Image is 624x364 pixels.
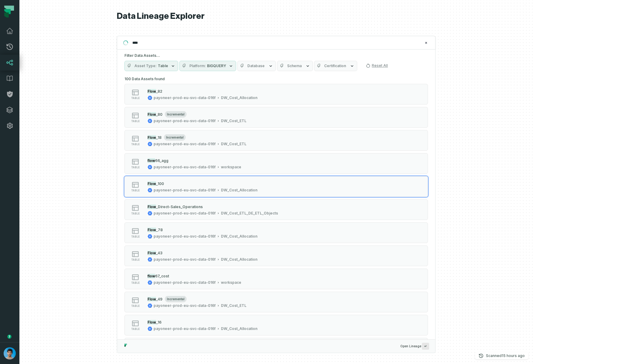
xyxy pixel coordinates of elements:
button: Certification [314,61,357,71]
div: DW_Cost_ETL [221,118,246,123]
div: DW_Cost_ETL [221,303,246,308]
button: Clear search query [423,40,429,46]
mark: flow [148,158,155,163]
span: Open Lineage [400,343,429,350]
span: 67_cost [155,274,169,278]
mark: Flow [148,89,156,94]
span: Database [247,64,265,68]
button: Scanned[DATE] 4:03:41 AM [475,352,528,359]
span: BIGQUERY [207,64,226,68]
span: _49 [156,297,162,301]
span: table [131,328,140,331]
span: Press ↵ to add a new Data Asset to the graph [422,343,429,350]
button: Asset TypeTable [124,61,178,71]
span: Certification [324,64,346,68]
div: DW_Cost_Allocation [221,234,257,239]
span: _82 [156,89,162,94]
span: Schema [287,64,302,68]
button: PlatformBIGQUERY [179,61,236,71]
span: table [131,304,140,307]
div: DW_Cost_ETL [221,142,246,146]
span: table [131,235,140,238]
span: _18 [156,135,161,140]
span: table [131,189,140,192]
span: incremental [165,296,187,302]
h5: Filter Data Assets... [124,53,428,58]
div: DW_Cost_Allocation [221,188,257,193]
relative-time: Sep 20, 2025, 4:03 AM GMT+3 [502,353,525,358]
div: payoneer-prod-eu-svc-data-016f [154,142,215,146]
button: Database [237,61,276,71]
button: tablepayoneer-prod-eu-svc-data-016fDW_Cost_Allocation [124,246,428,266]
button: tablepayoneer-prod-eu-svc-data-016fDW_Cost_Allocation [124,176,428,197]
span: _78 [156,228,163,232]
mark: Flow [148,320,156,325]
div: workspace [221,280,241,285]
div: DW_Cost_Allocation [221,326,257,331]
span: 66_agg [155,158,168,163]
span: Platform [189,64,206,68]
button: Reset All [363,61,390,70]
button: tableincrementalpayoneer-prod-eu-svc-data-016fDW_Cost_ETL [124,292,428,312]
p: Scanned [486,353,525,359]
span: _43 [156,251,162,255]
span: _Direct-Sales_Operations [156,204,203,209]
div: workspace [221,165,241,170]
span: _80 [156,112,162,117]
mark: Flow [148,135,156,140]
div: Suggestions [117,75,435,339]
span: incremental [165,111,187,118]
button: Schema [277,61,313,71]
mark: Flow [148,181,156,186]
div: Tooltip anchor [7,334,12,339]
button: tablepayoneer-prod-eu-svc-data-016fworkspace [124,269,428,289]
div: payoneer-prod-eu-svc-data-016f [154,326,215,331]
div: DW_Cost_Allocation [221,95,257,100]
span: Asset Type [134,64,157,68]
mark: flow [148,274,155,278]
div: payoneer-prod-eu-svc-data-016f [154,280,215,285]
button: tablepayoneer-prod-eu-svc-data-016fDW_Cost_Allocation [124,84,428,105]
div: payoneer-prod-eu-svc-data-016f [154,165,215,170]
span: Table [158,64,168,68]
img: avatar of Omri Ildis [4,347,16,359]
div: payoneer-prod-eu-svc-data-016f [154,303,215,308]
div: DW_Cost_ETL_DE_ETL_Objects [221,211,278,216]
button: tablepayoneer-prod-eu-svc-data-016fworkspace [124,153,428,174]
div: DW_Cost_Allocation [221,257,257,262]
button: tablepayoneer-prod-eu-svc-data-016fDW_Cost_ETL_DE_ETL_Objects [124,199,428,220]
mark: Flow [148,297,156,301]
button: tableincrementalpayoneer-prod-eu-svc-data-016fDW_Cost_ETL [124,107,428,128]
span: table [131,97,140,100]
span: table [131,166,140,169]
div: payoneer-prod-eu-svc-data-016f [154,257,215,262]
span: table [131,281,140,284]
mark: Flow [148,228,156,232]
span: _100 [156,181,164,186]
button: tablepayoneer-prod-eu-svc-data-016fworkspace [124,338,428,359]
button: tablepayoneer-prod-eu-svc-data-016fDW_Cost_Allocation [124,315,428,335]
span: table [131,120,140,123]
button: tablepayoneer-prod-eu-svc-data-016fDW_Cost_Allocation [124,222,428,243]
span: table [131,212,140,215]
h1: Data Lineage Explorer [117,11,436,22]
div: payoneer-prod-eu-svc-data-016f [154,188,215,193]
div: payoneer-prod-eu-svc-data-016f [154,95,215,100]
mark: Flow [148,204,156,209]
span: incremental [164,134,186,141]
div: payoneer-prod-eu-svc-data-016f [154,118,215,123]
div: payoneer-prod-eu-svc-data-016f [154,211,215,216]
div: payoneer-prod-eu-svc-data-016f [154,234,215,239]
mark: Flow [148,112,156,117]
span: table [131,258,140,261]
button: tableincrementalpayoneer-prod-eu-svc-data-016fDW_Cost_ETL [124,130,428,151]
span: table [131,143,140,146]
span: _16 [156,320,161,325]
mark: Flow [148,251,156,255]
